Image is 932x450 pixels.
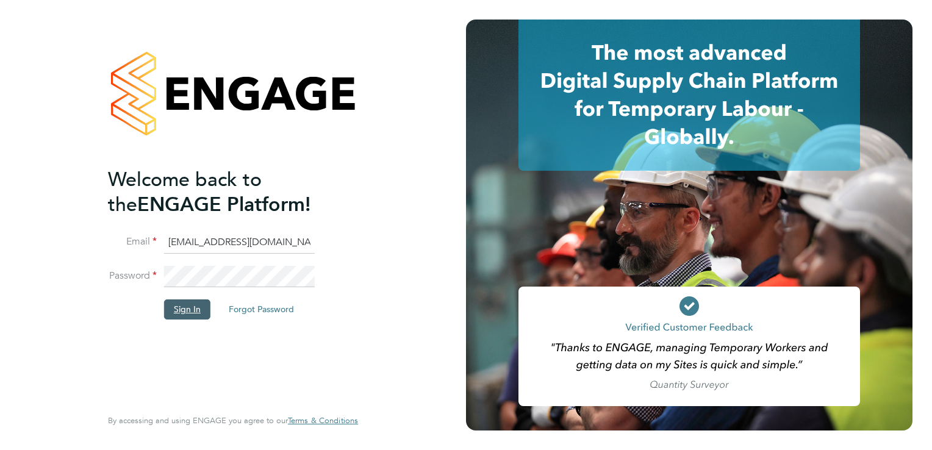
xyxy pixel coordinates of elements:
button: Sign In [164,299,210,319]
span: Welcome back to the [108,168,262,216]
label: Password [108,270,157,282]
h2: ENGAGE Platform! [108,167,346,217]
button: Forgot Password [219,299,304,319]
a: Terms & Conditions [288,416,358,426]
label: Email [108,235,157,248]
input: Enter your work email... [164,232,315,254]
span: By accessing and using ENGAGE you agree to our [108,415,358,426]
span: Terms & Conditions [288,415,358,426]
